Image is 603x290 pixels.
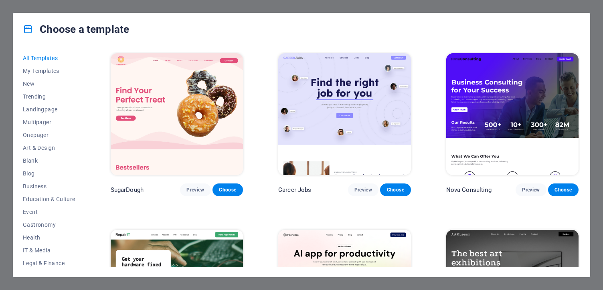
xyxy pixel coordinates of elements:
button: Business [23,180,75,193]
span: Event [23,209,75,215]
button: Gastronomy [23,218,75,231]
button: Preview [180,183,210,196]
span: Art & Design [23,145,75,151]
h4: Choose a template [23,23,129,36]
span: New [23,81,75,87]
span: Trending [23,93,75,100]
button: Education & Culture [23,193,75,205]
span: Blog [23,170,75,177]
span: Education & Culture [23,196,75,202]
button: My Templates [23,64,75,77]
span: Multipager [23,119,75,125]
span: Gastronomy [23,222,75,228]
button: Blank [23,154,75,167]
span: Onepager [23,132,75,138]
img: SugarDough [111,53,243,175]
button: All Templates [23,52,75,64]
button: Onepager [23,129,75,141]
button: Preview [348,183,378,196]
button: New [23,77,75,90]
button: Multipager [23,116,75,129]
button: Legal & Finance [23,257,75,270]
p: Career Jobs [278,186,312,194]
img: Nova Consulting [446,53,579,175]
span: Preview [522,187,540,193]
span: My Templates [23,68,75,74]
span: Landingpage [23,106,75,113]
span: All Templates [23,55,75,61]
span: Choose [219,187,237,193]
button: Landingpage [23,103,75,116]
button: Choose [548,183,579,196]
span: IT & Media [23,247,75,254]
span: Choose [386,187,404,193]
img: Career Jobs [278,53,411,175]
span: Choose [554,187,572,193]
span: Legal & Finance [23,260,75,266]
button: Preview [516,183,546,196]
button: Trending [23,90,75,103]
p: SugarDough [111,186,144,194]
button: IT & Media [23,244,75,257]
span: Health [23,234,75,241]
p: Nova Consulting [446,186,492,194]
button: Choose [380,183,411,196]
span: Blank [23,157,75,164]
button: Event [23,205,75,218]
button: Art & Design [23,141,75,154]
button: Health [23,231,75,244]
button: Choose [212,183,243,196]
button: Blog [23,167,75,180]
span: Preview [186,187,204,193]
span: Business [23,183,75,189]
span: Preview [354,187,372,193]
